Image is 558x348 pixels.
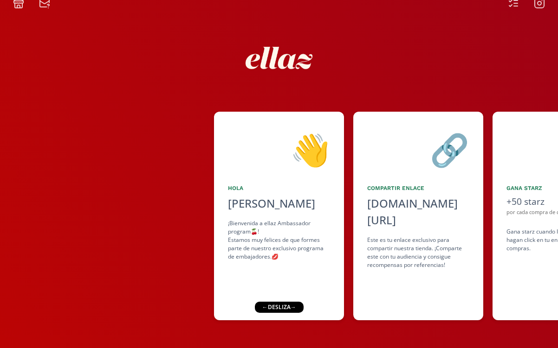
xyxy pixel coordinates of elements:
[367,236,469,269] div: Este es tu enlace exclusivo para compartir nuestra tienda. ¡Comparte este con tu audiencia y cons...
[367,126,469,173] div: 🔗
[228,126,330,173] div: 👋
[367,195,469,228] div: [DOMAIN_NAME][URL]
[228,184,330,192] div: Hola
[228,195,330,212] div: [PERSON_NAME]
[367,184,469,192] div: Compartir Enlace
[237,16,321,100] img: nKmKAABZpYV7
[254,302,303,313] div: ← desliza →
[228,219,330,261] div: ¡Bienvenida a ellaz Ambassador program🍒! Estamos muy felices de que formes parte de nuestro exclu...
